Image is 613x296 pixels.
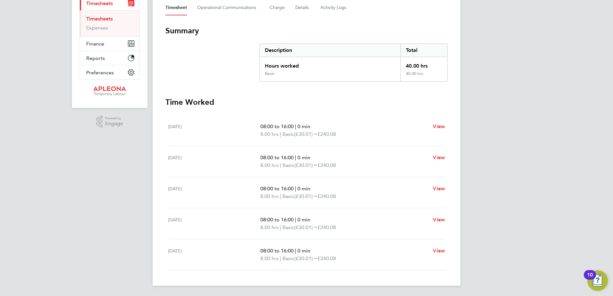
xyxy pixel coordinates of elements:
span: Basic [282,130,294,138]
div: [DATE] [168,185,260,200]
a: Expenses [86,25,108,31]
div: Hours worked [260,57,400,71]
span: 0 min [298,123,310,129]
span: | [280,255,281,261]
span: 0 min [298,217,310,223]
span: | [280,224,281,230]
a: View [433,216,445,224]
span: 0 min [298,154,310,160]
span: | [295,123,296,129]
span: View [433,185,445,192]
span: View [433,154,445,160]
span: 0 min [298,185,310,192]
span: 08:00 to 16:00 [260,248,294,254]
span: | [295,154,296,160]
span: | [295,248,296,254]
div: Timesheets [80,10,139,36]
a: View [433,123,445,130]
div: Description [260,44,400,57]
span: View [433,248,445,254]
div: [DATE] [168,216,260,231]
span: Timesheets [86,0,113,6]
span: Preferences [86,70,114,76]
span: 08:00 to 16:00 [260,154,294,160]
div: [DATE] [168,247,260,262]
div: Basic [265,71,274,76]
span: | [295,217,296,223]
span: Engage [105,121,123,127]
h3: Time Worked [165,97,448,107]
span: 8.00 hrs [260,255,279,261]
span: Basic [282,255,294,262]
button: Preferences [80,65,139,79]
a: Go to home page [80,86,140,96]
span: | [295,185,296,192]
span: 08:00 to 16:00 [260,123,294,129]
span: 08:00 to 16:00 [260,185,294,192]
span: £240.08 [317,131,336,137]
a: Powered byEngage [96,116,123,128]
div: Total [400,44,447,57]
span: (£30.01) = [294,193,317,199]
span: 8.00 hrs [260,224,279,230]
span: (£30.01) = [294,255,317,261]
span: | [280,162,281,168]
button: Open Resource Center, 10 new notifications [587,270,608,291]
div: 40.00 hrs [400,57,447,71]
span: View [433,123,445,129]
span: | [280,131,281,137]
div: [DATE] [168,154,260,169]
div: [DATE] [168,123,260,138]
div: 40.00 hrs [400,71,447,81]
span: Powered by [105,116,123,121]
span: View [433,217,445,223]
span: £240.08 [317,255,336,261]
span: Finance [86,41,104,47]
span: 8.00 hrs [260,193,279,199]
div: 10 [587,275,593,283]
span: £240.08 [317,162,336,168]
span: 0 min [298,248,310,254]
span: 8.00 hrs [260,162,279,168]
span: £240.08 [317,193,336,199]
span: Basic [282,224,294,231]
a: View [433,185,445,193]
a: Timesheets [86,16,113,22]
img: apleona-logo-retina.png [93,86,126,96]
button: Reports [80,51,139,65]
span: (£30.01) = [294,162,317,168]
section: Timesheet [165,26,448,270]
h3: Summary [165,26,448,36]
div: Summary [259,44,448,82]
span: £240.08 [317,224,336,230]
span: (£30.01) = [294,224,317,230]
span: | [280,193,281,199]
span: Reports [86,55,105,61]
span: Basic [282,161,294,169]
span: Basic [282,193,294,200]
span: 8.00 hrs [260,131,279,137]
span: 08:00 to 16:00 [260,217,294,223]
a: View [433,154,445,161]
button: Finance [80,37,139,51]
span: (£30.01) = [294,131,317,137]
a: View [433,247,445,255]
